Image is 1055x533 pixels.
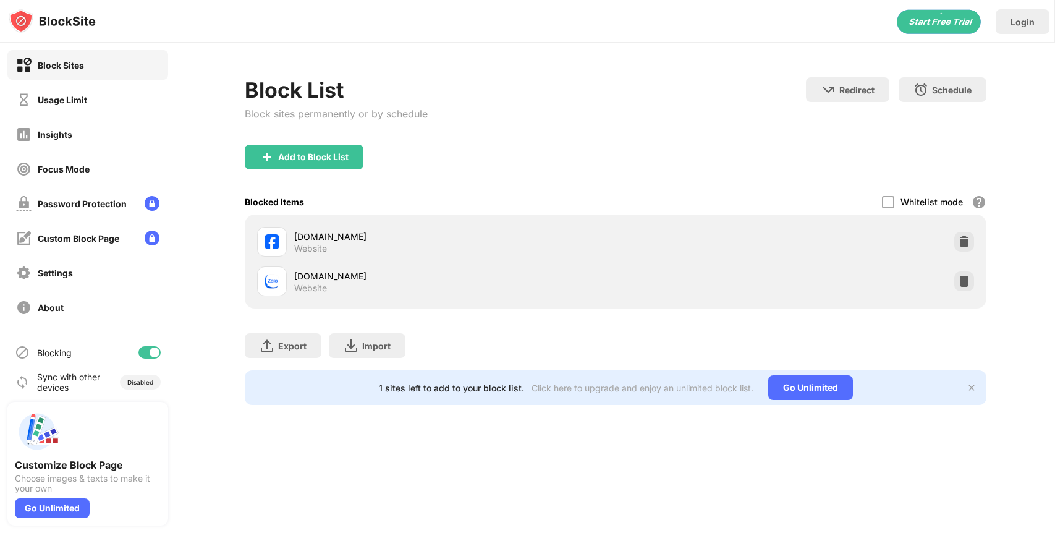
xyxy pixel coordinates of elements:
[15,498,90,518] div: Go Unlimited
[9,9,96,33] img: logo-blocksite.svg
[16,265,32,281] img: settings-off.svg
[16,300,32,315] img: about-off.svg
[278,341,307,351] div: Export
[265,274,279,289] img: favicons
[245,108,428,120] div: Block sites permanently or by schedule
[15,345,30,360] img: blocking-icon.svg
[37,372,101,393] div: Sync with other devices
[1011,17,1035,27] div: Login
[127,378,153,386] div: Disabled
[38,60,84,70] div: Block Sites
[379,383,524,393] div: 1 sites left to add to your block list.
[16,231,32,246] img: customize-block-page-off.svg
[967,383,977,393] img: x-button.svg
[38,95,87,105] div: Usage Limit
[362,341,391,351] div: Import
[15,459,161,471] div: Customize Block Page
[265,234,279,249] img: favicons
[16,58,32,73] img: block-on.svg
[16,161,32,177] img: focus-off.svg
[38,268,73,278] div: Settings
[38,302,64,313] div: About
[38,164,90,174] div: Focus Mode
[15,474,161,493] div: Choose images & texts to make it your own
[294,270,616,283] div: [DOMAIN_NAME]
[145,231,159,245] img: lock-menu.svg
[38,233,119,244] div: Custom Block Page
[37,348,72,358] div: Blocking
[294,283,327,294] div: Website
[245,77,428,103] div: Block List
[839,85,875,95] div: Redirect
[16,196,32,211] img: password-protection-off.svg
[294,230,616,243] div: [DOMAIN_NAME]
[278,152,349,162] div: Add to Block List
[38,198,127,209] div: Password Protection
[532,383,753,393] div: Click here to upgrade and enjoy an unlimited block list.
[897,9,981,34] div: animation
[768,375,853,400] div: Go Unlimited
[16,127,32,142] img: insights-off.svg
[294,243,327,254] div: Website
[932,85,972,95] div: Schedule
[15,375,30,390] img: sync-icon.svg
[38,129,72,140] div: Insights
[15,409,59,454] img: push-custom-page.svg
[245,197,304,207] div: Blocked Items
[16,92,32,108] img: time-usage-off.svg
[900,197,963,207] div: Whitelist mode
[145,196,159,211] img: lock-menu.svg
